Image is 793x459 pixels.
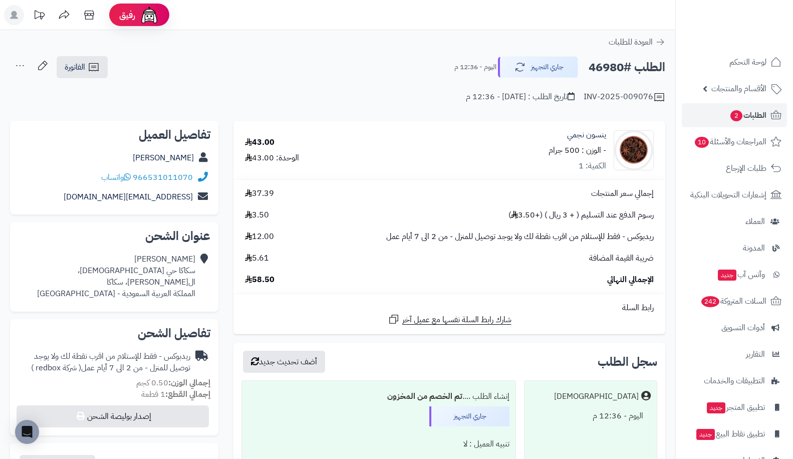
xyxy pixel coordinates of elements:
span: ريدبوكس - فقط للإستلام من اقرب نقطة لك ولا يوجد توصيل للمنزل - من 2 الى 7 أيام عمل [386,231,654,243]
img: logo-2.png [725,26,783,47]
span: تطبيق نقاط البيع [695,427,765,441]
span: الفاتورة [65,61,85,73]
a: إشعارات التحويلات البنكية [682,183,787,207]
div: [DEMOGRAPHIC_DATA] [554,391,639,402]
span: الطلبات [729,108,766,122]
span: ( شركة redbox ) [31,362,81,374]
a: العملاء [682,209,787,234]
div: اليوم - 12:36 م [531,406,651,426]
a: العودة للطلبات [609,36,665,48]
span: شارك رابط السلة نفسها مع عميل آخر [402,314,511,326]
button: أضف تحديث جديد [243,351,325,373]
span: إجمالي سعر المنتجات [591,188,654,199]
span: 5.61 [245,253,269,264]
span: العودة للطلبات [609,36,653,48]
a: طلبات الإرجاع [682,156,787,180]
div: إنشاء الطلب .... [248,387,509,406]
span: الإجمالي النهائي [607,274,654,286]
span: العملاء [745,214,765,228]
strong: إجمالي الوزن: [168,377,210,389]
div: رابط السلة [237,302,661,314]
h2: تفاصيل الشحن [18,327,210,339]
h3: سجل الطلب [598,356,657,368]
span: وآتس آب [717,268,765,282]
span: المدونة [743,241,765,255]
div: جاري التجهيز [429,406,509,426]
span: رفيق [119,9,135,21]
span: الأقسام والمنتجات [711,82,766,96]
h2: عنوان الشحن [18,230,210,242]
span: أدوات التسويق [721,321,765,335]
a: تطبيق نقاط البيعجديد [682,422,787,446]
a: تطبيق المتجرجديد [682,395,787,419]
a: السلات المتروكة242 [682,289,787,313]
span: 2 [730,110,742,121]
span: 242 [701,296,719,307]
a: لوحة التحكم [682,50,787,74]
span: التقارير [746,347,765,361]
span: السلات المتروكة [700,294,766,308]
a: شارك رابط السلة نفسها مع عميل آخر [388,313,511,326]
div: Open Intercom Messenger [15,420,39,444]
div: ريدبوكس - فقط للإستلام من اقرب نقطة لك ولا يوجد توصيل للمنزل - من 2 الى 7 أيام عمل [18,351,190,374]
span: تطبيق المتجر [706,400,765,414]
a: أدوات التسويق [682,316,787,340]
button: جاري التجهيز [498,57,578,78]
div: الكمية: 1 [579,160,606,172]
span: جديد [718,270,736,281]
img: ai-face.png [139,5,159,25]
button: إصدار بوليصة الشحن [17,405,209,427]
b: تم الخصم من المخزون [387,390,462,402]
span: المراجعات والأسئلة [694,135,766,149]
span: إشعارات التحويلات البنكية [690,188,766,202]
div: تاريخ الطلب : [DATE] - 12:36 م [466,91,575,103]
a: ينسون نجمي [567,129,606,141]
span: 37.39 [245,188,274,199]
span: 58.50 [245,274,275,286]
small: اليوم - 12:36 م [454,62,496,72]
small: 1 قطعة [141,388,210,400]
span: 3.50 [245,209,269,221]
span: رسوم الدفع عند التسليم ( + 3 ريال ) (+3.50 ) [508,209,654,221]
a: الفاتورة [57,56,108,78]
div: [PERSON_NAME] سكاكا حي [DEMOGRAPHIC_DATA]، ال[PERSON_NAME]، سكاكا المملكة العربية السعودية - [GEO... [37,254,195,299]
a: التطبيقات والخدمات [682,369,787,393]
a: المدونة [682,236,787,260]
small: 0.50 كجم [136,377,210,389]
div: INV-2025-009076 [584,91,665,103]
a: الطلبات2 [682,103,787,127]
span: 12.00 [245,231,274,243]
h2: تفاصيل العميل [18,129,210,141]
span: جديد [707,402,725,413]
div: 43.00 [245,137,275,148]
span: لوحة التحكم [729,55,766,69]
span: التطبيقات والخدمات [704,374,765,388]
small: - الوزن : 500 جرام [549,144,606,156]
span: جديد [696,429,715,440]
span: 10 [695,137,709,148]
a: [EMAIL_ADDRESS][DOMAIN_NAME] [64,191,193,203]
a: تحديثات المنصة [27,5,52,28]
a: 966531011070 [133,171,193,183]
a: [PERSON_NAME] [133,152,194,164]
span: ضريبة القيمة المضافة [589,253,654,264]
h2: الطلب #46980 [589,57,665,78]
a: المراجعات والأسئلة10 [682,130,787,154]
div: تنبيه العميل : لا [248,434,509,454]
a: التقارير [682,342,787,366]
img: 1628271986-Star%20Anise-90x90.jpg [614,130,653,170]
span: طلبات الإرجاع [726,161,766,175]
a: وآتس آبجديد [682,263,787,287]
strong: إجمالي القطع: [165,388,210,400]
div: الوحدة: 43.00 [245,152,299,164]
a: واتساب [101,171,131,183]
